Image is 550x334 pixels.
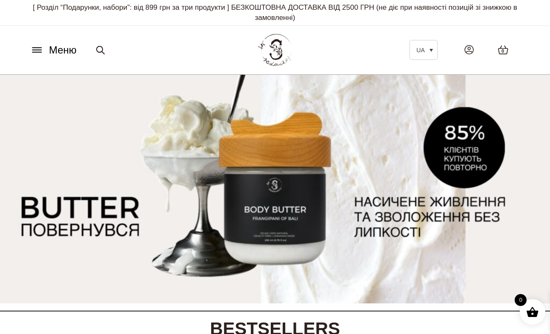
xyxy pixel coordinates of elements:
[501,48,504,55] span: 0
[410,40,438,60] a: UA
[515,294,527,306] span: 0
[258,34,292,66] img: BY SADOVSKIY
[489,37,517,63] a: 0
[49,42,77,58] span: Меню
[28,42,79,58] button: Меню
[416,47,424,54] span: UA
